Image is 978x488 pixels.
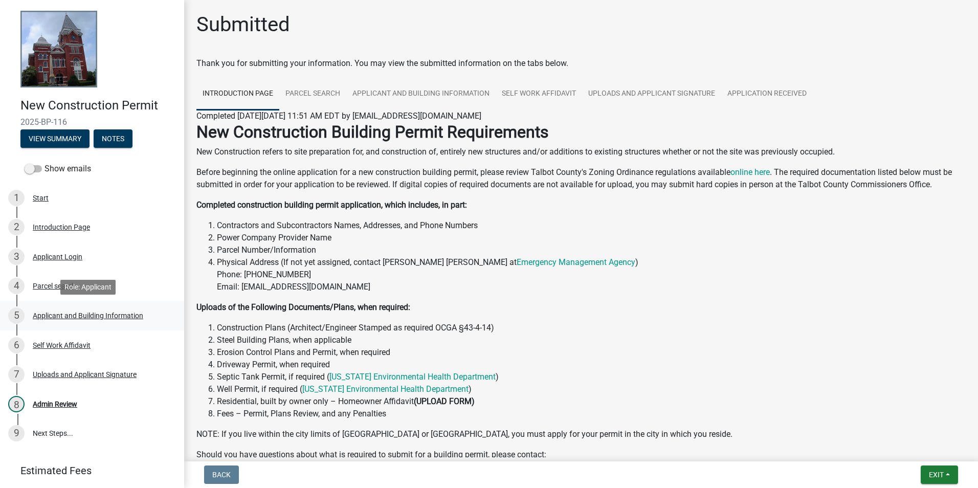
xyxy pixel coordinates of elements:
[929,471,944,479] span: Exit
[204,465,239,484] button: Back
[33,282,76,290] div: Parcel search
[94,135,132,143] wm-modal-confirm: Notes
[346,78,496,110] a: Applicant and Building Information
[8,190,25,206] div: 1
[302,384,469,394] a: [US_STATE] Environmental Health Department
[921,465,958,484] button: Exit
[196,302,410,312] strong: Uploads of the Following Documents/Plans, when required:
[8,278,25,294] div: 4
[33,371,137,378] div: Uploads and Applicant Signature
[217,219,966,232] li: Contractors and Subcontractors Names, Addresses, and Phone Numbers
[196,122,549,142] strong: New Construction Building Permit Requirements
[217,395,966,408] li: Residential, built by owner only – Homeowner Affidavit
[20,11,97,87] img: Talbot County, Georgia
[217,232,966,244] li: Power Company Provider Name
[20,129,90,148] button: View Summary
[8,307,25,324] div: 5
[8,460,168,481] a: Estimated Fees
[8,219,25,235] div: 2
[279,78,346,110] a: Parcel search
[33,312,143,319] div: Applicant and Building Information
[217,359,966,371] li: Driveway Permit, when required
[25,163,91,175] label: Show emails
[196,428,966,440] p: NOTE: If you live within the city limits of [GEOGRAPHIC_DATA] or [GEOGRAPHIC_DATA], you must appl...
[517,257,635,267] a: Emergency Management Agency
[196,57,966,70] div: Thank you for submitting your information. You may view the submitted information on the tabs below.
[217,408,966,420] li: Fees – Permit, Plans Review, and any Penalties
[217,256,966,293] li: Physical Address (If not yet assigned, contact [PERSON_NAME] [PERSON_NAME] at ) Phone: [PHONE_NUM...
[20,98,176,113] h4: New Construction Permit
[730,167,770,177] a: online here
[217,322,966,334] li: Construction Plans (Architect/Engineer Stamped as required OCGA §43-4-14)
[33,224,90,231] div: Introduction Page
[94,129,132,148] button: Notes
[582,78,721,110] a: Uploads and Applicant Signature
[217,244,966,256] li: Parcel Number/Information
[60,280,116,295] div: Role: Applicant
[33,342,91,349] div: Self Work Affidavit
[8,337,25,353] div: 6
[33,401,77,408] div: Admin Review
[196,146,966,158] p: New Construction refers to site preparation for, and construction of, entirely new structures and...
[8,366,25,383] div: 7
[8,425,25,441] div: 9
[8,396,25,412] div: 8
[329,372,496,382] a: [US_STATE] Environmental Health Department
[196,166,966,191] p: Before beginning the online application for a new construction building permit, please review Tal...
[414,396,475,406] strong: (UPLOAD FORM)
[217,371,966,383] li: Septic Tank Permit, if required ( )
[196,111,481,121] span: Completed [DATE][DATE] 11:51 AM EDT by [EMAIL_ADDRESS][DOMAIN_NAME]
[33,253,82,260] div: Applicant Login
[212,471,231,479] span: Back
[8,249,25,265] div: 3
[20,117,164,127] span: 2025-BP-116
[217,346,966,359] li: Erosion Control Plans and Permit, when required
[196,78,279,110] a: Introduction Page
[196,12,290,37] h1: Submitted
[196,200,467,210] strong: Completed construction building permit application, which includes, in part:
[721,78,813,110] a: Application Received
[496,78,582,110] a: Self Work Affidavit
[217,334,966,346] li: Steel Building Plans, when applicable
[33,194,49,202] div: Start
[20,135,90,143] wm-modal-confirm: Summary
[217,383,966,395] li: Well Permit, if required ( )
